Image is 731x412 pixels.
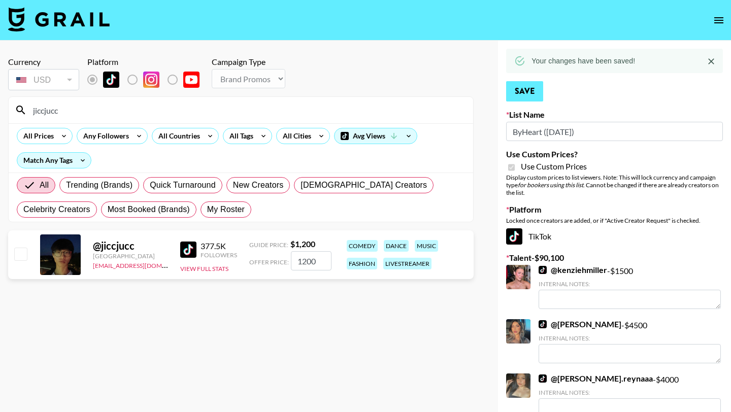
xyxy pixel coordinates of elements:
div: List locked to TikTok. [87,69,208,90]
div: Internal Notes: [539,280,721,288]
div: Followers [201,251,237,259]
img: YouTube [183,72,200,88]
span: My Roster [207,203,245,216]
label: List Name [506,110,723,120]
div: - $ 1500 [539,265,721,309]
div: Internal Notes: [539,389,721,396]
img: Instagram [143,72,159,88]
span: All [40,179,49,191]
div: Currency is locked to USD [8,67,79,92]
em: for bookers using this list [518,181,583,189]
img: TikTok [103,72,119,88]
div: dance [384,240,409,252]
span: Trending (Brands) [66,179,132,191]
div: [GEOGRAPHIC_DATA] [93,252,168,260]
img: TikTok [180,242,196,258]
a: @kenziehmiller [539,265,607,275]
div: comedy [347,240,378,252]
a: @[PERSON_NAME].reynaaa [539,373,653,384]
div: music [415,240,438,252]
div: Campaign Type [212,57,285,67]
strong: $ 1,200 [290,239,315,249]
div: All Cities [277,128,313,144]
button: Close [704,54,719,69]
img: Grail Talent [8,7,110,31]
span: Most Booked (Brands) [108,203,190,216]
div: 377.5K [201,241,237,251]
img: TikTok [539,320,547,328]
div: Locked once creators are added, or if "Active Creator Request" is checked. [506,217,723,224]
label: Platform [506,204,723,215]
span: Use Custom Prices [521,161,587,171]
div: TikTok [506,228,723,245]
div: All Countries [152,128,202,144]
div: Platform [87,57,208,67]
span: Quick Turnaround [150,179,216,191]
div: Currency [8,57,79,67]
span: Celebrity Creators [23,203,90,216]
img: TikTok [506,228,522,245]
a: [EMAIL_ADDRESS][DOMAIN_NAME] [93,260,195,269]
div: USD [10,71,77,89]
label: Talent - $ 90,100 [506,253,723,263]
div: Any Followers [77,128,131,144]
div: fashion [347,258,377,269]
div: Your changes have been saved! [531,52,635,70]
button: Save [506,81,543,101]
div: All Tags [223,128,255,144]
button: View Full Stats [180,265,228,272]
a: @[PERSON_NAME] [539,319,621,329]
div: livestreamer [383,258,431,269]
input: 1,200 [291,251,331,270]
div: Display custom prices to list viewers. Note: This will lock currency and campaign type . Cannot b... [506,174,723,196]
label: Use Custom Prices? [506,149,723,159]
button: open drawer [709,10,729,30]
img: TikTok [539,374,547,383]
input: Search by User Name [27,102,467,118]
span: Guide Price: [249,241,288,249]
div: All Prices [17,128,56,144]
div: Avg Views [335,128,417,144]
div: @ jiccjucc [93,239,168,252]
div: Match Any Tags [17,153,91,168]
span: [DEMOGRAPHIC_DATA] Creators [301,179,427,191]
div: - $ 4500 [539,319,721,363]
div: Internal Notes: [539,334,721,342]
span: Offer Price: [249,258,289,266]
img: TikTok [539,266,547,274]
span: New Creators [233,179,284,191]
